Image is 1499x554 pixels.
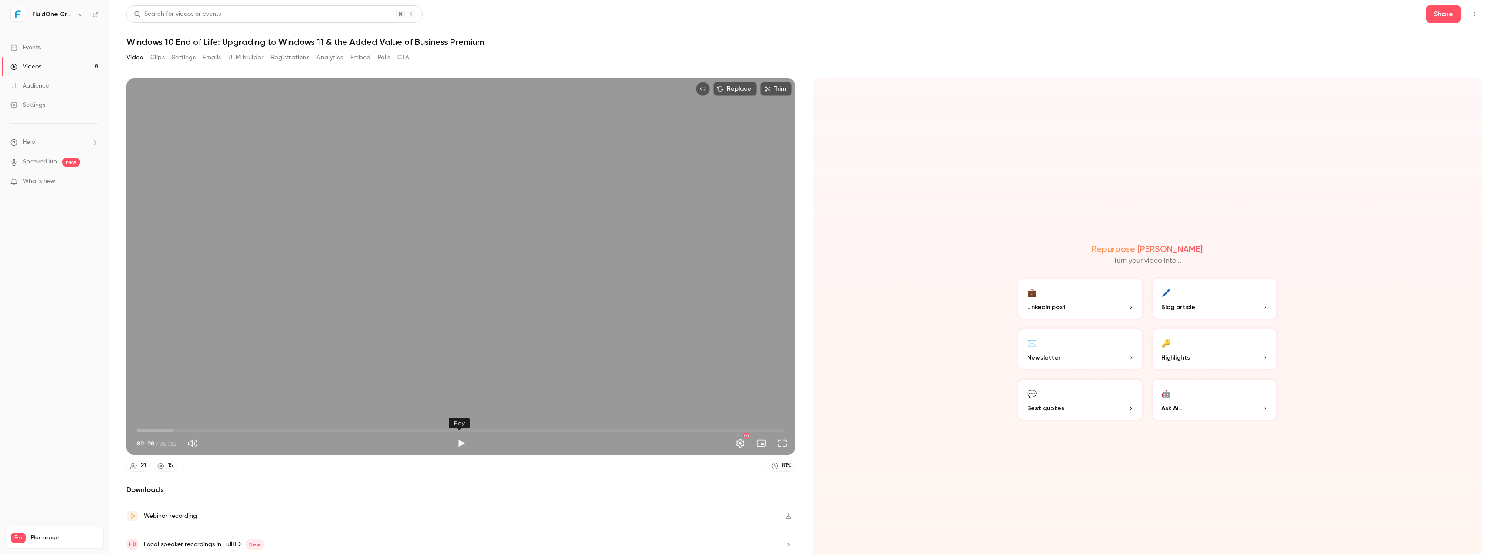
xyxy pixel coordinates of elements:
[1092,244,1203,254] h2: Repurpose [PERSON_NAME]
[1027,302,1066,312] span: LinkedIn post
[153,460,177,472] a: 15
[23,177,55,186] span: What's new
[10,138,98,147] li: help-dropdown-opener
[228,51,264,65] button: UTM builder
[1027,285,1037,299] div: 💼
[760,82,792,96] button: Trim
[144,511,197,521] div: Webinar recording
[1151,327,1278,371] button: 🔑Highlights
[350,51,371,65] button: Embed
[767,460,795,472] a: 81%
[773,435,791,452] button: Full screen
[31,534,98,541] span: Plan usage
[137,439,177,448] div: 00:00
[10,82,49,90] div: Audience
[1161,336,1171,350] div: 🔑
[23,138,35,147] span: Help
[397,51,409,65] button: CTA
[1468,7,1482,21] button: Top Bar Actions
[62,158,80,167] span: new
[10,43,41,52] div: Events
[11,7,25,21] img: FluidOne Group
[1017,327,1144,371] button: ✉️Newsletter
[1017,277,1144,320] button: 💼LinkedIn post
[11,533,26,543] span: Pro
[1027,387,1037,400] div: 💬
[1151,378,1278,421] button: 🤖Ask Ai...
[378,51,390,65] button: Polls
[150,51,165,65] button: Clips
[23,157,57,167] a: SpeakerHub
[246,539,264,550] span: New
[1027,353,1061,362] span: Newsletter
[137,439,154,448] span: 00:00
[1017,378,1144,421] button: 💬Best quotes
[1027,336,1037,350] div: ✉️
[126,37,1482,47] h1: Windows 10 End of Life: Upgrading to Windows 11 & the Added Value of Business Premium
[144,539,264,550] div: Local speaker recordings in FullHD
[1161,353,1190,362] span: Highlights
[141,461,146,470] div: 21
[155,439,159,448] span: /
[168,461,173,470] div: 15
[88,178,98,186] iframe: Noticeable Trigger
[1161,285,1171,299] div: 🖊️
[753,435,770,452] button: Turn on miniplayer
[1161,387,1171,400] div: 🤖
[126,485,795,495] h2: Downloads
[159,439,177,448] span: 30:32
[184,435,201,452] button: Mute
[1426,5,1461,23] button: Share
[1161,404,1182,413] span: Ask Ai...
[126,51,143,65] button: Video
[1027,404,1064,413] span: Best quotes
[743,433,749,438] div: HD
[316,51,343,65] button: Analytics
[452,435,470,452] button: Play
[10,62,41,71] div: Videos
[1113,256,1181,266] p: Turn your video into...
[32,10,73,19] h6: FluidOne Group
[713,82,757,96] button: Replace
[449,418,470,428] div: Play
[1151,277,1278,320] button: 🖊️Blog article
[126,460,150,472] a: 21
[10,101,45,109] div: Settings
[782,461,791,470] div: 81 %
[732,435,749,452] button: Settings
[696,82,710,96] button: Embed video
[203,51,221,65] button: Emails
[271,51,309,65] button: Registrations
[172,51,196,65] button: Settings
[1161,302,1195,312] span: Blog article
[134,10,221,19] div: Search for videos or events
